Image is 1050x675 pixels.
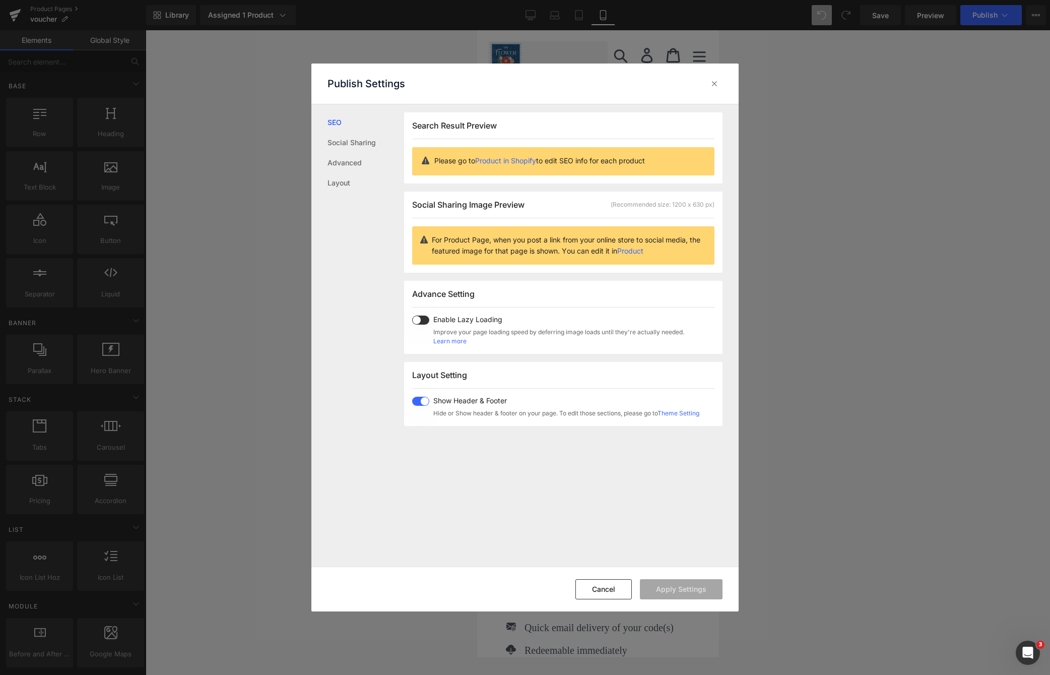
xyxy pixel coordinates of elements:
span: $83.95 [107,363,169,389]
span: 3 [1036,641,1044,649]
img: The Flower Letters Story Voucher ($77+6.95 Shipping) [8,67,236,294]
img: The Flower Letters [11,11,46,51]
span: Advance Setting [412,289,475,299]
p: Locks in todays discount for future stories or gifts [47,514,220,544]
p: The perfect last minute gift (let them choose their story) [47,552,220,582]
button: Menu [209,13,235,38]
span: $155.40 [73,376,102,386]
div: (Recommended size: 1200 x 630 px) [611,200,714,209]
span: Search Result Preview [412,120,497,131]
a: SEO [327,112,404,133]
strong: Highlights [27,478,77,490]
p: Redeemable immediately [47,612,220,628]
span: Hide or Show header & footer on your page. To edit those sections, please go to [433,409,699,418]
a: Theme Setting [658,409,699,417]
p: For Product Page, when you post a link from your online store to social media, the featured image... [432,234,706,257]
a: Product [617,247,643,255]
a: Advanced [327,153,404,173]
span: Improve your page loading speed by deferring image loads until they're actually needed. [433,328,684,337]
div: To enrich screen reader interactions, please activate Accessibility in Grammarly extension settings [7,323,235,352]
p: Quick email delivery of your code(s) [47,590,220,605]
a: Social Sharing [327,133,404,153]
span: Show Header & Footer [433,397,699,405]
span: Social Sharing Image Preview [412,200,524,210]
span: Layout Setting [412,370,467,380]
label: Quantity [7,394,235,406]
a: Learn more [433,337,467,346]
a: Product in Shopify [475,156,536,165]
span: Story Vouchers [35,321,207,352]
a: Layout [327,173,404,193]
span: Add To Cart [77,436,164,450]
button: Add To Cart [69,430,172,456]
span: Enable Lazy Loading [433,316,684,324]
p: Please go to to edit SEO info for each product [434,155,706,166]
iframe: Intercom live chat [1016,641,1040,665]
button: Cancel [575,579,632,599]
p: Publish Settings [327,78,405,90]
button: Apply Settings [640,579,723,599]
